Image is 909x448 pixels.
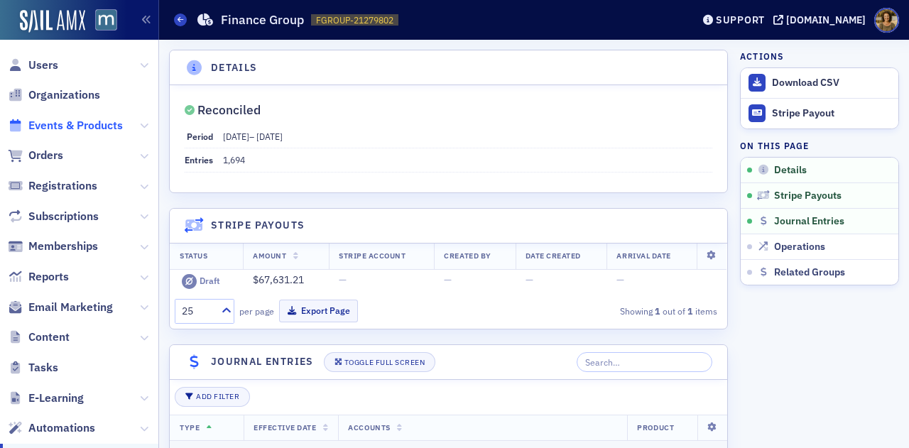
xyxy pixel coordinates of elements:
span: [DATE] [256,131,283,142]
span: Product [637,422,674,432]
span: Profile [874,8,899,33]
a: View Homepage [85,9,117,33]
span: — [526,273,533,286]
span: Stripe Payouts [774,190,842,202]
h4: Stripe Payouts [211,218,305,233]
button: Add Filter [175,387,250,407]
div: [DOMAIN_NAME] [786,13,866,26]
span: Effective Date [254,422,316,432]
h4: On this page [740,139,899,152]
button: Toggle Full Screen [324,352,436,372]
span: Created By [444,251,491,261]
label: per page [239,305,274,317]
div: Draft [200,275,220,286]
div: Showing out of items [546,305,717,317]
span: Reports [28,269,69,285]
span: Accounts [348,422,390,432]
span: Users [28,58,58,73]
div: Toggle Full Screen [344,359,425,366]
span: Subscriptions [28,209,99,224]
span: Status [180,251,207,261]
a: Users [8,58,58,73]
span: Tasks [28,360,58,376]
h1: Finance Group [221,11,304,28]
dd: 1,694 [223,148,712,171]
h4: Details [211,60,258,75]
input: Search… [577,352,712,372]
span: Details [774,164,807,177]
h4: Actions [740,50,784,62]
span: $67,631.21 [253,273,304,286]
span: Period [187,131,213,142]
a: Reports [8,269,69,285]
span: Related Groups [774,266,845,279]
div: Reconciled [197,106,261,114]
strong: 1 [685,305,695,317]
a: Memberships [8,239,98,254]
img: SailAMX [95,9,117,31]
span: Operations [774,241,825,253]
a: Download CSV [741,68,898,98]
a: Content [8,329,70,345]
div: Stripe Payout [772,107,891,120]
div: Download CSV [772,77,891,89]
span: Orders [28,148,63,163]
span: — [616,273,624,286]
span: Type [180,422,200,432]
strong: 1 [653,305,663,317]
span: – [223,131,283,142]
button: Stripe Payout [741,98,898,129]
span: Content [28,329,70,345]
span: Amount [253,251,286,261]
span: Organizations [28,87,100,103]
button: [DOMAIN_NAME] [773,15,871,25]
span: E-Learning [28,390,84,406]
a: Subscriptions [8,209,99,224]
span: Journal Entries [774,215,844,228]
span: Email Marketing [28,300,113,315]
span: Arrival Date [616,251,670,261]
span: Stripe Account [339,251,405,261]
span: Registrations [28,178,97,194]
a: Automations [8,420,95,436]
h4: Journal Entries [211,354,314,369]
a: Registrations [8,178,97,194]
span: — [339,273,347,286]
div: Support [716,13,765,26]
span: Date Created [526,251,581,261]
span: [DATE] [223,131,249,142]
a: Email Marketing [8,300,113,315]
button: Export Page [279,300,358,322]
span: Automations [28,420,95,436]
a: Orders [8,148,63,163]
span: — [444,273,452,286]
a: Tasks [8,360,58,376]
a: Organizations [8,87,100,103]
div: 25 [182,304,213,319]
a: E-Learning [8,390,84,406]
span: FGROUP-21279802 [316,14,393,26]
span: Memberships [28,239,98,254]
span: Events & Products [28,118,123,133]
span: Entries [185,154,213,165]
img: SailAMX [20,10,85,33]
a: Events & Products [8,118,123,133]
